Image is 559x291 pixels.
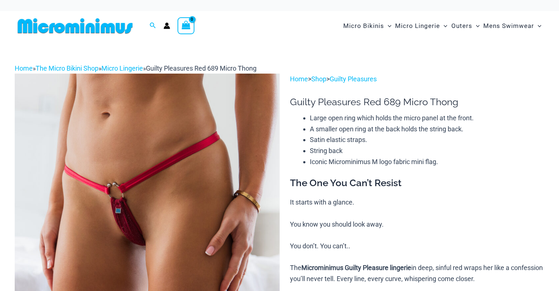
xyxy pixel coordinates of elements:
[451,17,472,35] span: Outers
[301,264,411,272] b: Microminimus Guilty Pleasure lingerie
[384,17,391,35] span: Menu Toggle
[310,124,544,135] li: A smaller open ring at the back holds the string back.
[534,17,541,35] span: Menu Toggle
[311,75,326,83] a: Shop
[101,64,143,72] a: Micro Lingerie
[395,17,440,35] span: Micro Lingerie
[146,64,257,72] span: Guilty Pleasures Red 689 Micro Thong
[481,15,543,37] a: Mens SwimwearMenu ToggleMenu Toggle
[472,17,480,35] span: Menu Toggle
[340,14,544,38] nav: Site Navigation
[310,113,544,124] li: Large open ring which holds the micro panel at the front.
[290,177,544,189] h3: The One You Can’t Resist
[15,64,33,72] a: Home
[290,75,308,83] a: Home
[150,21,156,31] a: Search icon link
[483,17,534,35] span: Mens Swimwear
[290,74,544,85] p: > >
[15,18,136,34] img: MM SHOP LOGO FLAT
[393,15,449,37] a: Micro LingerieMenu ToggleMenu Toggle
[164,22,170,29] a: Account icon link
[310,134,544,145] li: Satin elastic straps.
[330,75,377,83] a: Guilty Pleasures
[440,17,447,35] span: Menu Toggle
[449,15,481,37] a: OutersMenu ToggleMenu Toggle
[310,156,544,167] li: Iconic Microminimus M logo fabric mini flag.
[15,64,257,72] span: » » »
[178,17,194,34] a: View Shopping Cart, empty
[310,145,544,156] li: String back
[36,64,98,72] a: The Micro Bikini Shop
[341,15,393,37] a: Micro BikinisMenu ToggleMenu Toggle
[290,96,544,108] h1: Guilty Pleasures Red 689 Micro Thong
[343,17,384,35] span: Micro Bikinis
